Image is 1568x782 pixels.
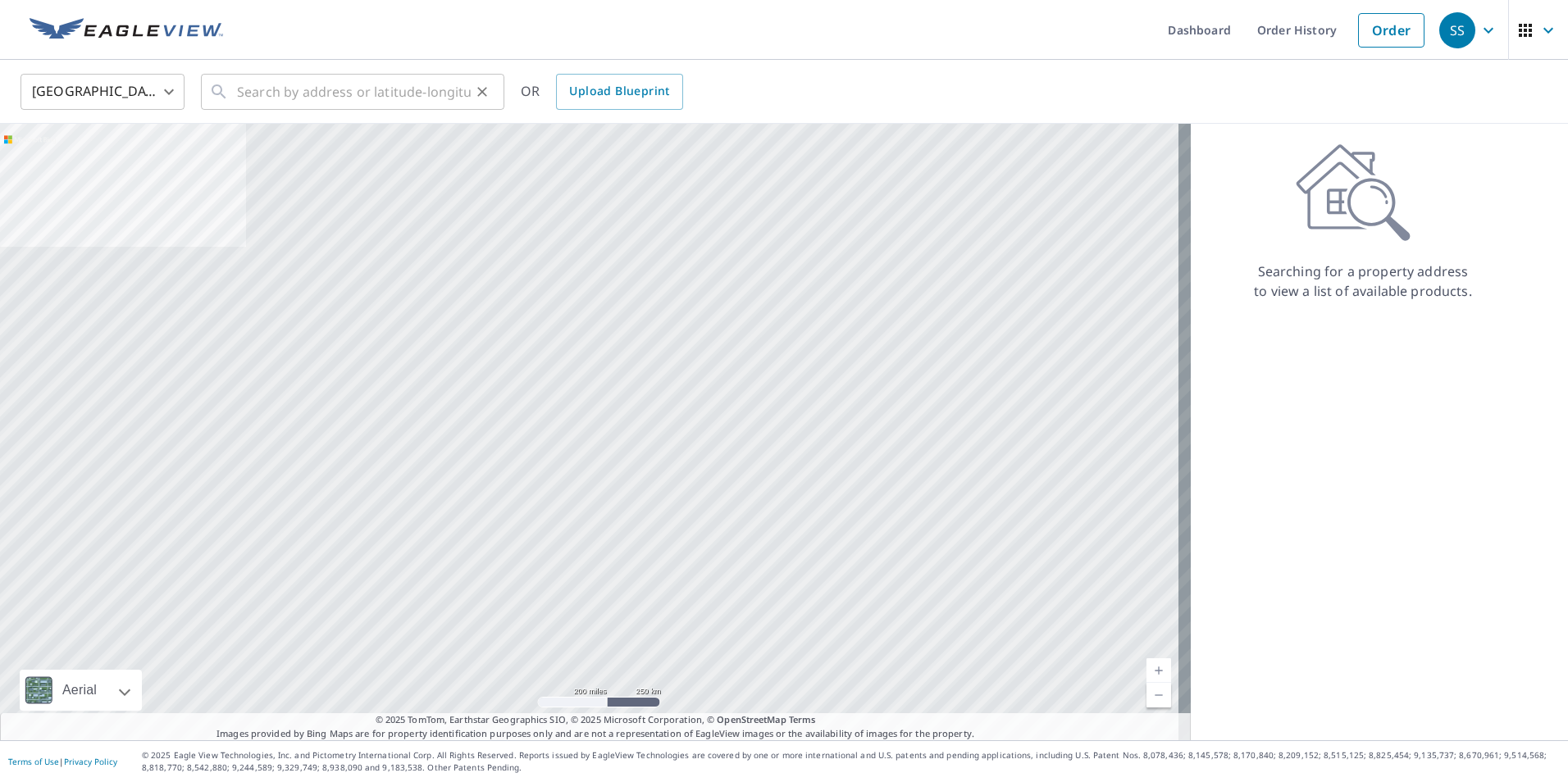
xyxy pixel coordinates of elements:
input: Search by address or latitude-longitude [237,69,471,115]
div: OR [521,74,683,110]
div: Aerial [20,670,142,711]
p: | [8,757,117,766]
a: Terms of Use [8,756,59,767]
span: Upload Blueprint [569,81,669,102]
a: Order [1358,13,1424,48]
a: OpenStreetMap [717,713,786,725]
a: Upload Blueprint [556,74,682,110]
img: EV Logo [30,18,223,43]
a: Terms [789,713,816,725]
div: Aerial [57,670,102,711]
div: [GEOGRAPHIC_DATA] [21,69,185,115]
span: © 2025 TomTom, Earthstar Geographics SIO, © 2025 Microsoft Corporation, © [376,713,816,727]
a: Current Level 5, Zoom In [1146,658,1171,683]
a: Current Level 5, Zoom Out [1146,683,1171,707]
p: Searching for a property address to view a list of available products. [1253,261,1473,301]
div: SS [1439,12,1475,48]
a: Privacy Policy [64,756,117,767]
p: © 2025 Eagle View Technologies, Inc. and Pictometry International Corp. All Rights Reserved. Repo... [142,749,1560,774]
button: Clear [471,80,494,103]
